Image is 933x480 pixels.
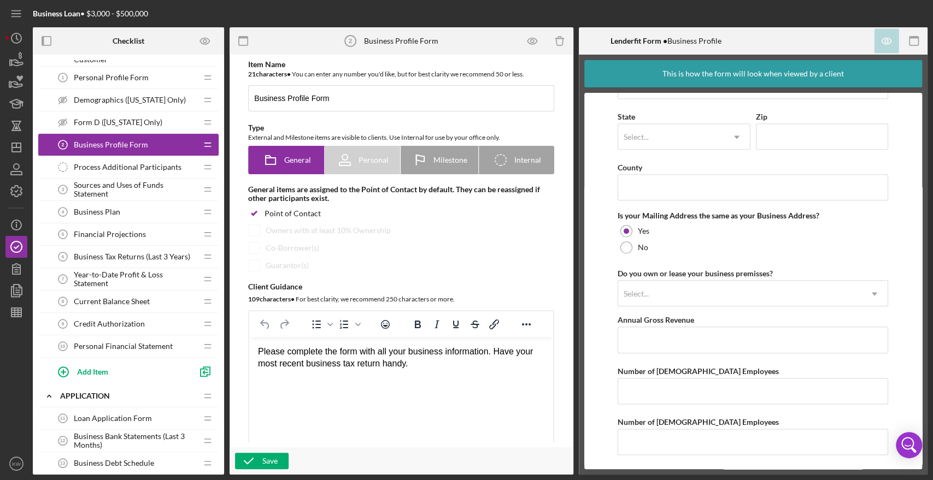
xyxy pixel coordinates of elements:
span: Personal Financial Statement [74,342,173,351]
button: Undo [256,317,274,332]
label: No [638,243,648,252]
b: Business Loan [33,9,80,18]
button: Bold [408,317,427,332]
div: Co-Borrower(s) [266,244,319,252]
tspan: 4 [62,209,64,215]
span: Demographics ([US_STATE] Only) [74,96,186,104]
div: Add Item [77,361,108,382]
label: Yes [638,227,649,235]
span: Business Bank Statements (Last 3 Months) [74,432,197,449]
div: Open Intercom Messenger [896,432,922,458]
button: Insert/edit link [485,317,503,332]
span: Sources and Uses of Funds Statement [74,181,197,198]
span: Personal [359,156,389,164]
div: Numbered list [335,317,362,332]
span: Personal Profile Form [74,73,149,82]
span: Business Plan [74,208,120,216]
div: • $3,000 - $500,000 [33,9,148,18]
div: External and Milestone items are visible to clients. Use Internal for use by your office only. [248,132,554,143]
div: Application [60,392,197,400]
label: Annual Gross Revenue [618,315,694,324]
button: Preview as [193,29,218,54]
button: Reveal or hide additional toolbar items [517,317,536,332]
span: General [284,156,311,164]
span: Form D ([US_STATE] Only) [74,118,162,127]
span: Business Profile Form [74,140,148,149]
b: Checklist [113,37,144,45]
tspan: 11 [60,416,66,421]
span: Financial Projections [74,230,146,239]
div: Business Profile [611,37,721,45]
div: General items are assigned to the Point of Contact by default. They can be reassigned if other pa... [248,185,554,203]
button: Strikethrough [466,317,484,332]
tspan: 7 [62,276,64,282]
label: Zip [756,112,767,121]
label: Number of [DEMOGRAPHIC_DATA] Employees [618,417,779,426]
div: You can enter any number you'd like, but for best clarity we recommend 50 or less. [248,69,554,80]
div: For best clarity, we recommend 250 characters or more. [248,294,554,305]
tspan: 10 [60,343,66,349]
div: Guarantor(s) [266,261,309,270]
iframe: Rich Text Area [249,337,553,459]
button: Add Item [49,360,191,382]
span: Credit Authorization [74,319,145,328]
div: Select... [624,289,649,298]
tspan: 9 [62,321,64,327]
tspan: 2 [349,38,352,44]
span: Business Tax Returns (Last 3 Years) [74,252,190,261]
div: Business Profile Form [364,37,438,45]
tspan: 5 [62,232,64,237]
div: Type [248,123,554,132]
div: Save [262,453,278,469]
tspan: 13 [60,460,66,466]
label: Number of [DEMOGRAPHIC_DATA] Employees [618,366,779,376]
div: Is your Mailing Address the same as your Business Address? [618,211,888,220]
tspan: 8 [62,299,64,304]
label: County [618,163,642,172]
tspan: 12 [60,438,66,443]
button: Redo [275,317,294,332]
div: Select... [624,133,649,141]
span: Process Additional Participants [74,163,181,171]
text: KW [12,461,21,467]
b: 109 character s • [248,295,295,303]
div: Point of Contact [265,209,321,218]
span: Loan Application Form [74,414,152,423]
span: Business Debt Schedule [74,459,154,467]
div: Item Name [248,60,554,69]
button: Save [235,453,289,469]
b: 21 character s • [248,70,291,78]
tspan: 2 [62,142,64,147]
div: Owners with at least 10% Ownership [266,226,391,235]
button: Underline [447,317,465,332]
tspan: 1 [62,75,64,80]
tspan: 6 [62,254,64,259]
span: Year-to-Date Profit & Loss Statement [74,270,197,288]
button: Emojis [376,317,395,332]
div: Bullet list [307,317,335,332]
span: Current Balance Sheet [74,297,150,306]
div: Client Guidance [248,282,554,291]
tspan: 3 [62,187,64,192]
span: Internal [514,156,541,164]
b: Lenderfit Form • [611,36,667,45]
span: Milestone [433,156,467,164]
button: KW [5,453,27,475]
div: This is how the form will look when viewed by a client [662,60,844,87]
button: Italic [427,317,446,332]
